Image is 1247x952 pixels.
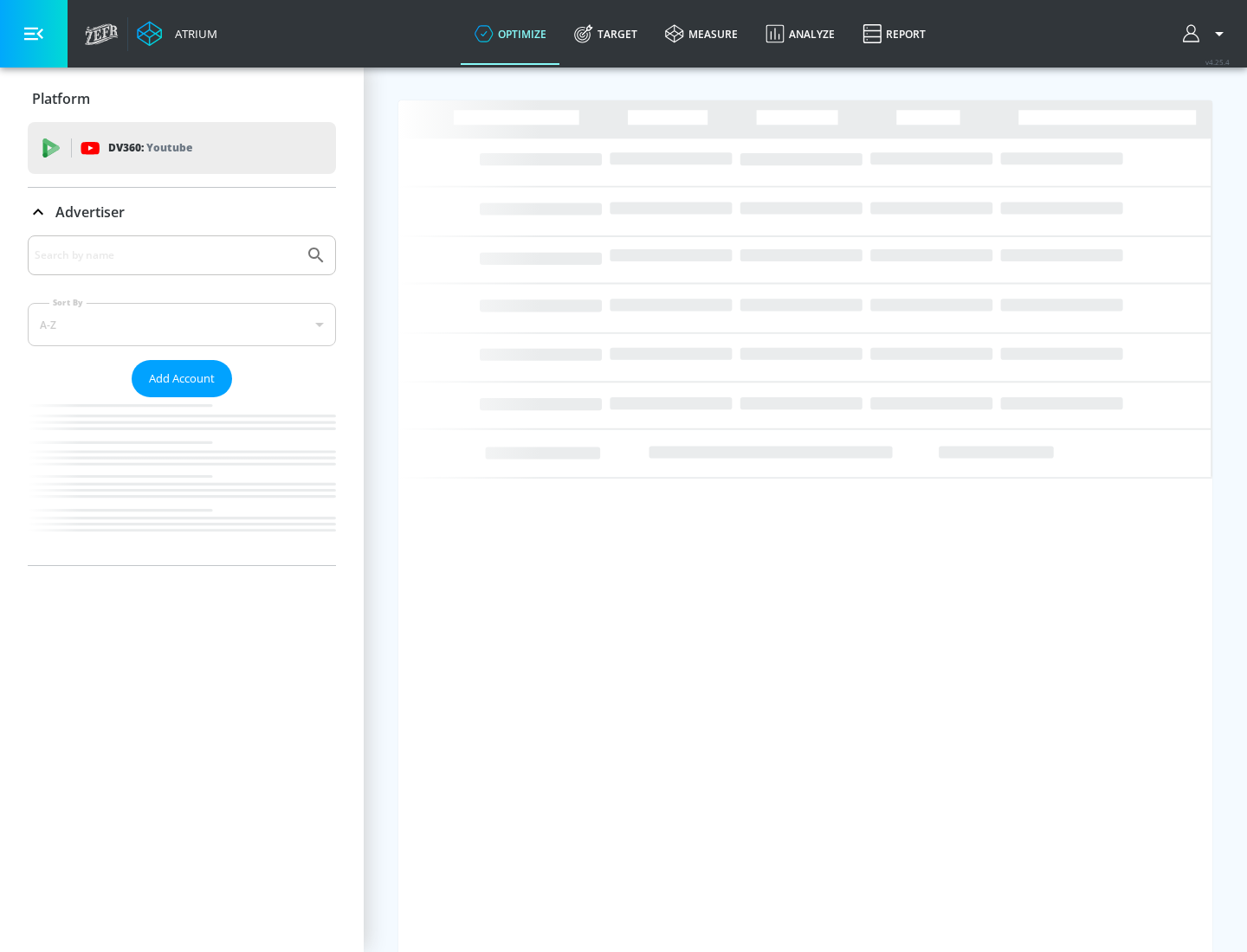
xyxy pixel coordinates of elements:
p: Advertiser [55,203,125,222]
p: Platform [32,89,90,108]
div: DV360: Youtube [28,122,336,174]
span: Add Account [149,369,215,389]
a: Analyze [752,3,849,65]
button: Add Account [132,360,232,397]
div: A-Z [28,303,336,346]
div: Advertiser [28,188,336,236]
a: Atrium [137,21,217,47]
p: Youtube [146,138,192,157]
a: optimize [461,3,560,65]
span: v 4.25.4 [1205,57,1230,67]
label: Sort By [49,297,87,308]
p: DV360: [108,138,192,158]
nav: list of Advertiser [28,397,336,565]
input: Search by name [35,244,297,267]
div: Atrium [168,26,217,42]
div: Advertiser [28,235,336,565]
a: Report [849,3,940,65]
a: Target [560,3,651,65]
div: Platform [28,74,336,123]
a: measure [651,3,752,65]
